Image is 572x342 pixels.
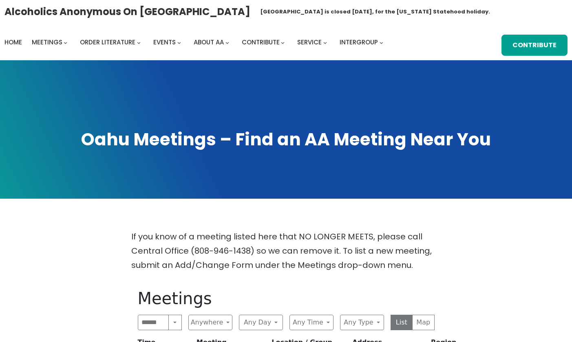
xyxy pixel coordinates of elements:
button: Search [168,315,181,330]
a: About AA [194,37,224,48]
button: Intergroup submenu [380,40,383,44]
span: Order Literature [80,38,135,46]
span: Contribute [242,38,280,46]
h1: Meetings [138,289,435,308]
button: Map [412,315,435,330]
span: Service [297,38,322,46]
a: Events [153,37,176,48]
a: Service [297,37,322,48]
button: Any Type [340,315,384,330]
button: Events submenu [177,40,181,44]
button: Order Literature submenu [137,40,141,44]
button: Contribute submenu [281,40,285,44]
button: About AA submenu [225,40,229,44]
span: Events [153,38,176,46]
a: Alcoholics Anonymous on [GEOGRAPHIC_DATA] [4,3,250,20]
nav: Intergroup [4,37,386,48]
button: Any Day [239,315,283,330]
span: Meetings [32,38,62,46]
button: List [391,315,413,330]
button: Any Time [289,315,333,330]
button: Anywhere [188,315,232,330]
span: Intergroup [340,38,378,46]
h1: Oahu Meetings – Find an AA Meeting Near You [8,128,564,151]
a: Contribute [242,37,280,48]
a: Home [4,37,22,48]
input: Search [138,315,169,330]
span: Home [4,38,22,46]
p: If you know of a meeting listed here that NO LONGER MEETS, please call Central Office (808-946-14... [131,230,441,272]
button: Meetings submenu [64,40,67,44]
button: Service submenu [323,40,327,44]
a: Meetings [32,37,62,48]
span: About AA [194,38,224,46]
a: Contribute [501,35,568,56]
a: Intergroup [340,37,378,48]
h1: [GEOGRAPHIC_DATA] is closed [DATE], for the [US_STATE] Statehood holiday. [260,8,490,16]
